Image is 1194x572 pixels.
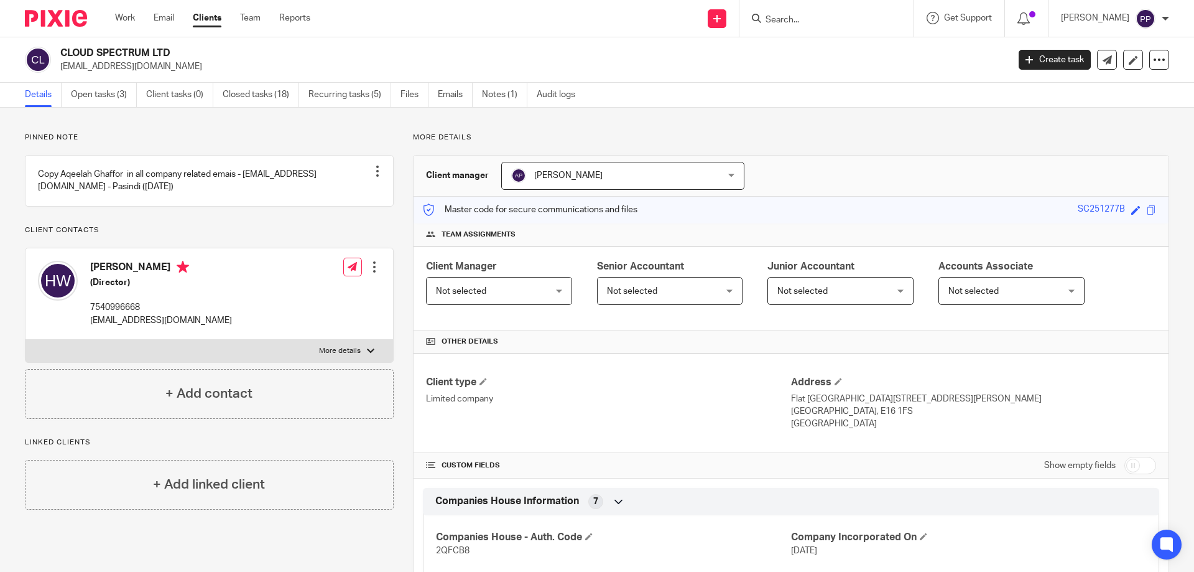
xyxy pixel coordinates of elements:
img: svg%3E [1136,9,1155,29]
p: Pinned note [25,133,394,143]
span: Other details [442,337,498,347]
label: Show empty fields [1044,459,1116,472]
a: Open tasks (3) [71,83,137,107]
h4: [PERSON_NAME] [90,261,232,276]
h5: (Director) [90,276,232,289]
a: Notes (1) [482,83,527,107]
p: More details [319,346,361,356]
span: Accounts Associate [938,261,1033,271]
p: [EMAIL_ADDRESS][DOMAIN_NAME] [60,60,1000,73]
p: 7540996668 [90,301,232,314]
span: [PERSON_NAME] [534,171,603,180]
p: More details [413,133,1169,143]
a: Emails [438,83,473,107]
h2: CLOUD SPECTRUM LTD [60,47,812,60]
h4: Companies House - Auth. Code [436,531,791,544]
span: Not selected [607,287,657,296]
a: Client tasks (0) [146,83,213,107]
h4: CUSTOM FIELDS [426,461,791,471]
input: Search [764,15,876,26]
a: Create task [1019,50,1091,70]
span: Junior Accountant [767,261,854,271]
a: Clients [193,12,221,24]
img: svg%3E [38,261,78,301]
span: Team assignments [442,230,516,240]
p: [GEOGRAPHIC_DATA] [791,418,1156,430]
span: Not selected [777,287,828,296]
h4: Client type [426,376,791,389]
a: Reports [279,12,310,24]
div: SC251277B [1078,203,1125,217]
h4: + Add contact [165,384,252,403]
p: [EMAIL_ADDRESS][DOMAIN_NAME] [90,314,232,327]
p: Master code for secure communications and files [423,204,637,216]
p: Flat [GEOGRAPHIC_DATA][STREET_ADDRESS][PERSON_NAME] [791,393,1156,405]
span: Get Support [944,14,992,22]
span: Client Manager [426,261,497,271]
img: svg%3E [511,168,526,183]
i: Primary [177,261,189,273]
img: Pixie [25,10,87,27]
a: Closed tasks (18) [223,83,299,107]
p: Limited company [426,393,791,405]
h3: Client manager [426,169,489,182]
p: Client contacts [25,225,394,235]
a: Team [240,12,261,24]
span: 7 [593,495,598,508]
a: Files [400,83,428,107]
span: Companies House Information [435,495,579,508]
span: Senior Accountant [597,261,684,271]
span: Not selected [948,287,999,296]
a: Recurring tasks (5) [308,83,391,107]
span: Not selected [436,287,486,296]
h4: + Add linked client [153,475,265,494]
p: [PERSON_NAME] [1061,12,1129,24]
a: Work [115,12,135,24]
span: [DATE] [791,546,817,555]
h4: Address [791,376,1156,389]
img: svg%3E [25,47,51,73]
p: [GEOGRAPHIC_DATA], E16 1FS [791,405,1156,418]
span: 2QFCB8 [436,546,470,555]
a: Email [154,12,174,24]
a: Audit logs [537,83,585,107]
a: Details [25,83,62,107]
p: Linked clients [25,438,394,448]
h4: Company Incorporated On [791,531,1146,544]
